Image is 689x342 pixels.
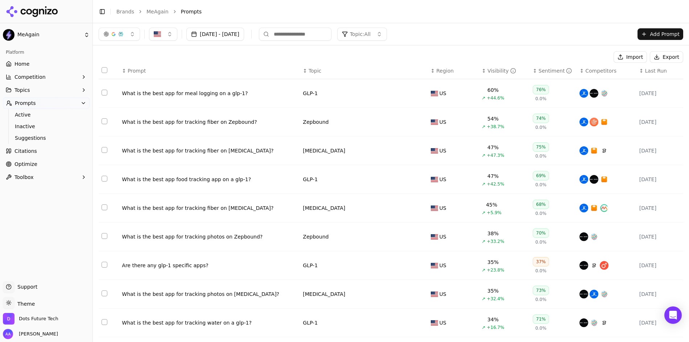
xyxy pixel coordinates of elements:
img: pep [600,290,608,298]
div: [MEDICAL_DATA] [303,147,345,154]
span: US [440,204,446,212]
div: 54% [487,115,499,122]
a: What is the best app for tracking fiber on [MEDICAL_DATA]? [122,204,297,212]
span: 0.0% [535,96,546,102]
img: US flag [431,119,438,125]
img: myfitnesspal [579,146,588,155]
img: US flag [431,91,438,96]
img: lose it! [600,175,608,184]
div: 76% [533,85,549,94]
div: 35% [487,287,499,294]
img: lose it! [590,204,598,212]
img: pep [590,318,598,327]
div: 73% [533,286,549,295]
a: Are there any glp-1 specific apps? [122,262,297,269]
div: Zepbound [303,118,329,126]
span: Optimize [15,160,37,168]
button: Toolbox [3,171,90,183]
span: 0.0% [535,211,546,216]
div: [MEDICAL_DATA] [303,290,345,298]
span: US [440,262,446,269]
button: Competition [3,71,90,83]
button: Select row 8 [102,290,107,296]
a: What is the best app for tracking fiber on [MEDICAL_DATA]? [122,147,297,154]
span: +32.4% [487,296,504,302]
span: 0.0% [535,182,546,188]
img: US flag [431,148,438,154]
span: ↗ [482,210,485,216]
div: ↕Competitors [579,67,633,74]
span: +44.6% [487,95,504,101]
img: shotsy [579,261,588,270]
img: cronometer [590,118,598,126]
div: 74% [533,114,549,123]
img: US flag [431,205,438,211]
button: Select row 7 [102,262,107,268]
div: [DATE] [639,262,680,269]
button: Select row 3 [102,147,107,153]
img: shotsy [579,232,588,241]
span: ↗ [482,325,485,330]
button: Open user button [3,329,58,339]
div: 34% [487,316,499,323]
div: ↕Visibility [482,67,527,74]
span: +16.7% [487,325,504,330]
img: maxbud [590,261,598,270]
a: GLP-1 [303,319,318,326]
a: What is the best app for tracking water on a glp-1? [122,319,297,326]
th: Topic [300,63,428,79]
span: +42.5% [487,181,504,187]
span: Suggestions [15,134,78,142]
div: [DATE] [639,233,680,240]
img: US flag [431,177,438,182]
div: 37% [533,257,549,266]
span: +23.8% [487,267,504,273]
div: 35% [487,258,499,266]
th: Last Run [636,63,683,79]
img: MeAgain [3,29,15,41]
th: Prompt [119,63,300,79]
span: Competitors [585,67,616,74]
a: GLP-1 [303,90,318,97]
button: Select all rows [102,67,107,73]
div: What is the best app for tracking fiber on Zepbound? [122,118,297,126]
img: pep [590,232,598,241]
button: Export [650,51,683,63]
span: Competition [15,73,46,81]
div: [DATE] [639,319,680,326]
div: ↕Last Run [639,67,680,74]
span: MeAgain [17,32,81,38]
button: Select row 2 [102,118,107,124]
div: What is the best app for tracking photos on Zepbound? [122,233,297,240]
div: 71% [533,314,549,324]
div: [DATE] [639,147,680,154]
a: Home [3,58,90,70]
span: 0.0% [535,125,546,130]
a: What is the best app food tracking app on a glp-1? [122,176,297,183]
span: US [440,319,446,326]
span: ↗ [482,152,485,158]
div: ↕Prompt [122,67,297,74]
div: Zepbound [303,233,329,240]
div: [DATE] [639,176,680,183]
span: Toolbox [15,174,34,181]
img: shotsy [590,175,598,184]
a: Inactive [12,121,81,131]
div: Visibility [487,67,516,74]
a: What is the best app for meal logging on a glp-1? [122,90,297,97]
img: US flag [431,292,438,297]
img: US flag [431,263,438,268]
span: Home [15,60,29,68]
span: [PERSON_NAME] [16,331,58,337]
span: 0.0% [535,153,546,159]
img: shotsy [579,290,588,298]
div: [MEDICAL_DATA] [303,204,345,212]
span: ↗ [482,95,485,101]
a: GLP-1 [303,176,318,183]
button: Select row 6 [102,233,107,239]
